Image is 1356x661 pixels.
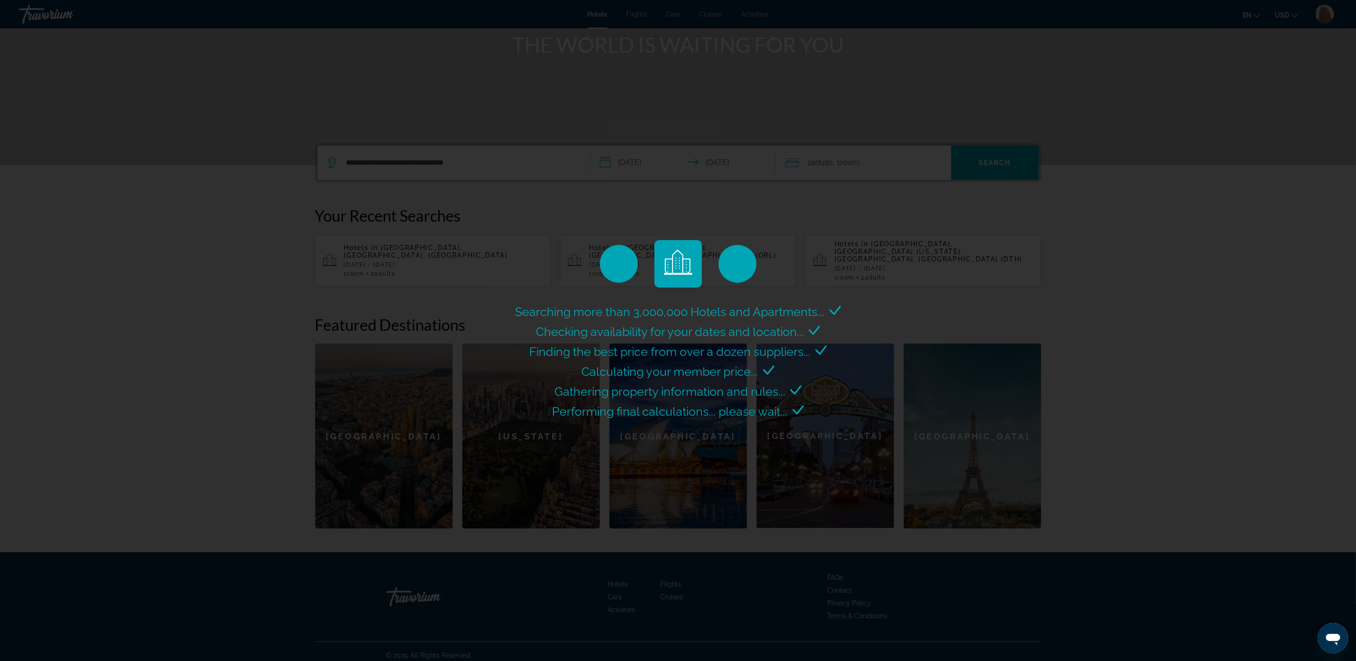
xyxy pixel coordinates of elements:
span: Checking availability for your dates and location... [536,325,804,339]
span: Finding the best price from over a dozen suppliers... [529,344,811,359]
span: Performing final calculations... please wait... [552,404,788,419]
span: Gathering property information and rules... [554,384,786,399]
iframe: Button to launch messaging window [1318,623,1348,653]
span: Calculating your member price... [582,364,758,379]
span: Searching more than 3,000,000 Hotels and Apartments... [515,305,825,319]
